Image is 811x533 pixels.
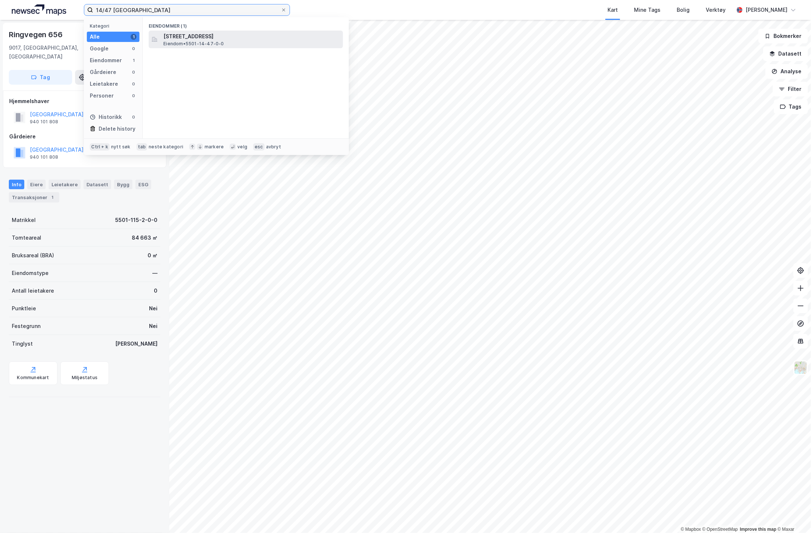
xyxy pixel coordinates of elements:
iframe: Chat Widget [774,498,811,533]
input: Søk på adresse, matrikkel, gårdeiere, leietakere eller personer [93,4,281,15]
div: Google [90,44,109,53]
div: 1 [131,34,137,40]
div: Gårdeiere [90,68,116,77]
div: Verktøy [706,6,726,14]
div: [PERSON_NAME] [746,6,787,14]
div: 0 [131,69,137,75]
div: Leietakere [49,180,81,189]
div: ESG [135,180,151,189]
a: OpenStreetMap [702,527,738,532]
img: logo.a4113a55bc3d86da70a041830d287a7e.svg [12,4,66,15]
div: Kart [608,6,618,14]
div: Ctrl + k [90,143,110,151]
img: Z [794,361,808,375]
div: Ringvegen 656 [9,29,64,40]
button: Analyse [765,64,808,79]
div: Bruksareal (BRA) [12,251,54,260]
div: velg [237,144,247,150]
span: [STREET_ADDRESS] [163,32,340,41]
div: Historikk [90,113,122,121]
button: Datasett [763,46,808,61]
div: Hjemmelshaver [9,97,160,106]
button: Filter [773,82,808,96]
div: avbryt [266,144,281,150]
div: Eiere [27,180,46,189]
button: Bokmerker [758,29,808,43]
div: Personer [90,91,114,100]
div: — [152,269,157,278]
div: 1 [131,57,137,63]
div: Alle [90,32,100,41]
div: 84 663 ㎡ [132,233,157,242]
div: Matrikkel [12,216,36,225]
div: 940 101 808 [30,119,58,125]
div: Eiendommer (1) [143,17,349,31]
div: nytt søk [111,144,131,150]
div: Antall leietakere [12,286,54,295]
div: 0 [131,114,137,120]
div: Tinglyst [12,339,33,348]
div: 9017, [GEOGRAPHIC_DATA], [GEOGRAPHIC_DATA] [9,43,105,61]
div: Tomteareal [12,233,41,242]
div: Kommunekart [17,375,49,381]
div: Bolig [677,6,690,14]
div: Gårdeiere [9,132,160,141]
div: 0 [131,81,137,87]
div: Transaksjoner [9,192,59,202]
div: Datasett [84,180,111,189]
div: 0 [154,286,157,295]
div: 5501-115-2-0-0 [115,216,157,225]
div: Nei [149,304,157,313]
div: [PERSON_NAME] [115,339,157,348]
div: Info [9,180,24,189]
div: esc [253,143,265,151]
div: Nei [149,322,157,331]
div: Kategori [90,23,139,29]
div: markere [205,144,224,150]
div: 0 [131,93,137,99]
div: Miljøstatus [72,375,98,381]
div: 0 ㎡ [148,251,157,260]
div: tab [137,143,148,151]
span: Eiendom • 5501-14-47-0-0 [163,41,224,47]
div: neste kategori [149,144,183,150]
div: 940 101 808 [30,154,58,160]
button: Tag [9,70,72,85]
div: Eiendomstype [12,269,49,278]
div: Eiendommer [90,56,122,65]
div: Delete history [99,124,135,133]
div: Bygg [114,180,132,189]
div: 0 [131,46,137,52]
a: Mapbox [681,527,701,532]
div: Kontrollprogram for chat [774,498,811,533]
div: Festegrunn [12,322,40,331]
div: Mine Tags [634,6,661,14]
a: Improve this map [740,527,776,532]
div: Leietakere [90,80,118,88]
div: Punktleie [12,304,36,313]
div: 1 [49,194,56,201]
button: Tags [774,99,808,114]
